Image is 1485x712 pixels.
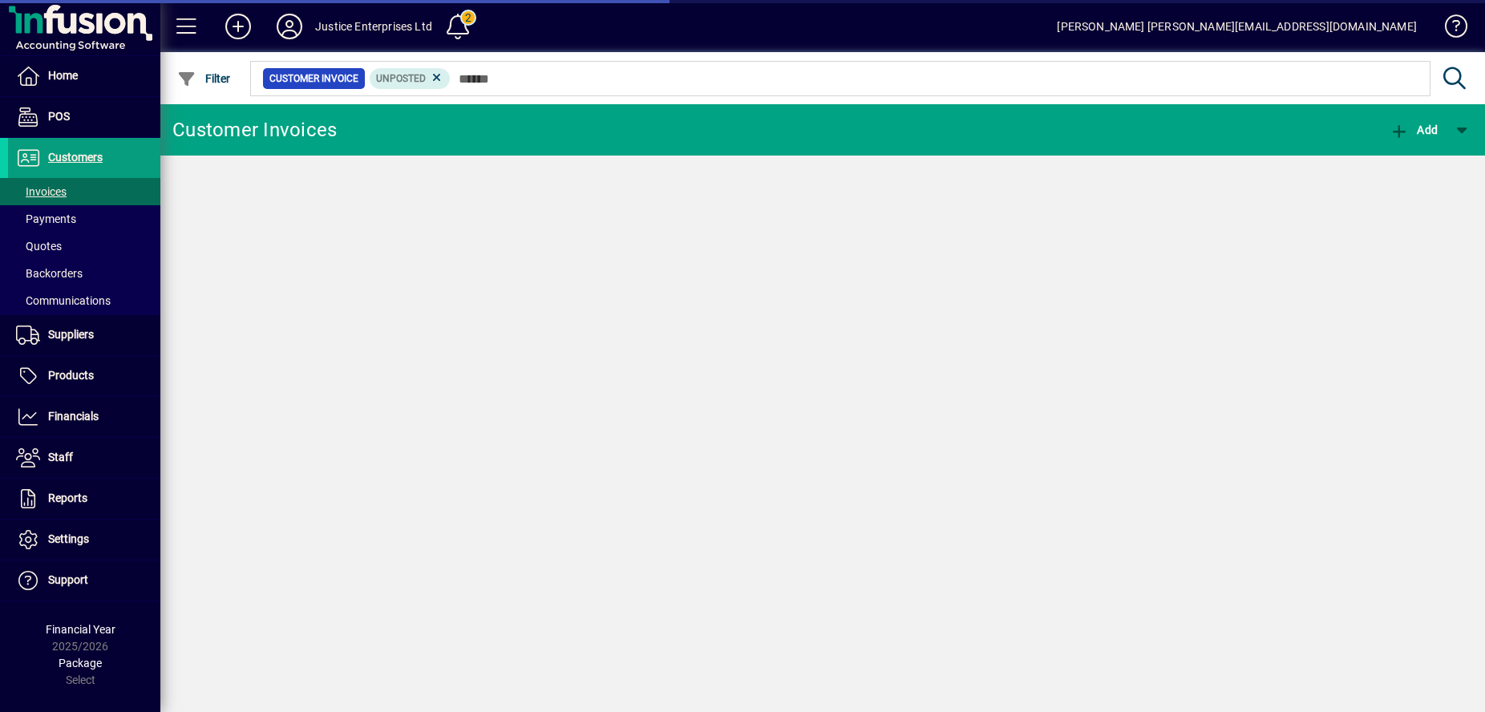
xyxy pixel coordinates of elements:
span: POS [48,110,70,123]
a: Payments [8,205,160,233]
mat-chip: Customer Invoice Status: Unposted [370,68,451,89]
span: Staff [48,451,73,463]
a: Quotes [8,233,160,260]
span: Settings [48,532,89,545]
span: Products [48,369,94,382]
div: [PERSON_NAME] [PERSON_NAME][EMAIL_ADDRESS][DOMAIN_NAME] [1057,14,1417,39]
a: Support [8,560,160,601]
span: Invoices [16,185,67,198]
a: Backorders [8,260,160,287]
span: Payments [16,212,76,225]
a: Knowledge Base [1433,3,1465,55]
div: Customer Invoices [172,117,337,143]
a: Reports [8,479,160,519]
button: Add [1386,115,1442,144]
div: Justice Enterprises Ltd [315,14,432,39]
span: Add [1390,123,1438,136]
span: Customers [48,151,103,164]
span: Package [59,657,102,670]
span: Customer Invoice [269,71,358,87]
a: Home [8,56,160,96]
span: Suppliers [48,328,94,341]
span: Home [48,69,78,82]
span: Filter [177,72,231,85]
a: Suppliers [8,315,160,355]
a: Settings [8,520,160,560]
span: Quotes [16,240,62,253]
a: Communications [8,287,160,314]
a: Staff [8,438,160,478]
span: Backorders [16,267,83,280]
span: Unposted [376,73,426,84]
button: Add [212,12,264,41]
span: Reports [48,492,87,504]
span: Financials [48,410,99,423]
a: POS [8,97,160,137]
span: Support [48,573,88,586]
span: Communications [16,294,111,307]
a: Products [8,356,160,396]
button: Filter [173,64,235,93]
button: Profile [264,12,315,41]
span: Financial Year [46,623,115,636]
a: Invoices [8,178,160,205]
a: Financials [8,397,160,437]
